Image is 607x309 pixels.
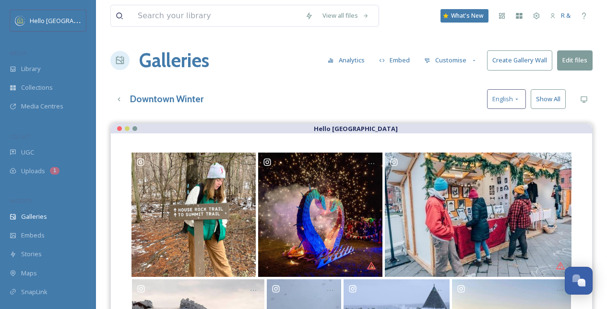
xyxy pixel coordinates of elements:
span: Maps [21,269,37,278]
button: Open Chat [565,267,593,295]
button: Edit files [557,50,593,70]
span: Library [21,64,40,73]
span: Embeds [21,231,45,240]
input: Search your library [133,5,300,26]
span: Stories [21,250,42,259]
span: Media Centres [21,102,63,111]
button: Create Gallery Wall [487,50,552,70]
a: What's New [440,9,488,23]
a: Cirque de Fuego and the annual burning Champ at btvcityarts Highlights was an 11/10 on the specta... [257,153,384,277]
span: UGC [21,148,34,157]
span: R & [561,11,571,20]
span: Uploads [21,166,45,176]
a: Analytics [323,51,374,70]
img: images.png [15,16,25,25]
span: Galleries [21,212,47,221]
button: Customise [419,51,482,70]
span: SnapLink [21,287,48,297]
span: Hello [GEOGRAPHIC_DATA] [30,16,107,25]
span: COLLECT [10,133,30,140]
span: MEDIA [10,49,26,57]
span: WIDGETS [10,197,32,204]
a: View all files [318,6,374,25]
div: 1 [50,167,60,175]
span: Collections [21,83,53,92]
span: English [492,95,513,104]
a: R & [545,6,575,25]
button: Embed [374,51,415,70]
button: Analytics [323,51,369,70]
button: Show All [531,89,566,109]
h3: Downtown Winter [130,92,203,106]
a: Galleries [139,46,209,75]
strong: Hello [GEOGRAPHIC_DATA] [314,124,398,133]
